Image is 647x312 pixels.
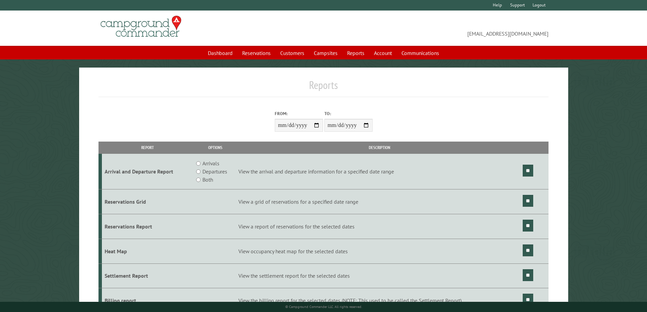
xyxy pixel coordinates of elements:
[237,239,522,263] td: View occupancy heat map for the selected dates
[102,142,193,153] th: Report
[237,214,522,239] td: View a report of reservations for the selected dates
[310,47,342,59] a: Campsites
[324,19,549,38] span: [EMAIL_ADDRESS][DOMAIN_NAME]
[98,78,549,97] h1: Reports
[324,110,373,117] label: To:
[102,154,193,189] td: Arrival and Departure Report
[202,167,227,176] label: Departures
[237,142,522,153] th: Description
[237,189,522,214] td: View a grid of reservations for a specified date range
[202,176,213,184] label: Both
[276,47,308,59] a: Customers
[238,47,275,59] a: Reservations
[102,239,193,263] td: Heat Map
[237,154,522,189] td: View the arrival and departure information for a specified date range
[98,13,183,40] img: Campground Commander
[285,305,362,309] small: © Campground Commander LLC. All rights reserved.
[397,47,443,59] a: Communications
[370,47,396,59] a: Account
[193,142,237,153] th: Options
[102,263,193,288] td: Settlement Report
[275,110,323,117] label: From:
[343,47,369,59] a: Reports
[204,47,237,59] a: Dashboard
[102,189,193,214] td: Reservations Grid
[237,263,522,288] td: View the settlement report for the selected dates
[102,214,193,239] td: Reservations Report
[202,159,219,167] label: Arrivals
